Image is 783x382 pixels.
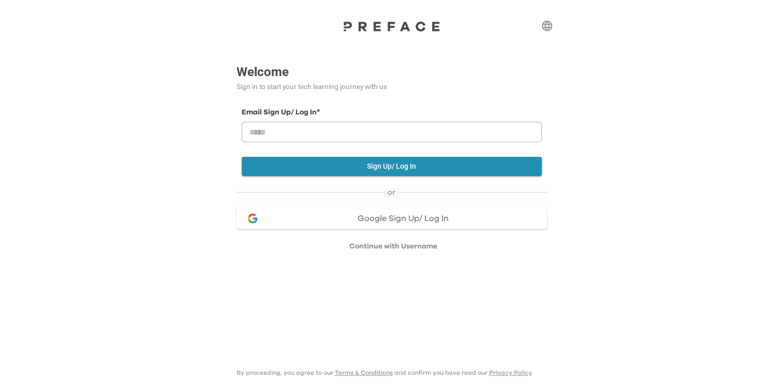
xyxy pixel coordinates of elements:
[489,370,532,376] a: Privacy Policy
[237,63,547,81] p: Welcome
[237,208,547,229] button: google loginGoogle Sign Up/ Log In
[242,157,542,176] button: Sign Up/ Log In
[383,187,400,198] span: or
[358,214,449,223] span: Google Sign Up/ Log In
[237,369,534,377] p: By proceeding, you agree to our and confirm you have read our .
[246,212,259,225] img: google login
[242,107,542,118] label: Email Sign Up/ Log In *
[335,370,393,376] a: Terms & Conditions
[240,241,547,252] p: Continue with Username
[340,21,444,32] img: Preface Logo
[237,81,547,92] p: Sign in to start your tech learning journey with us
